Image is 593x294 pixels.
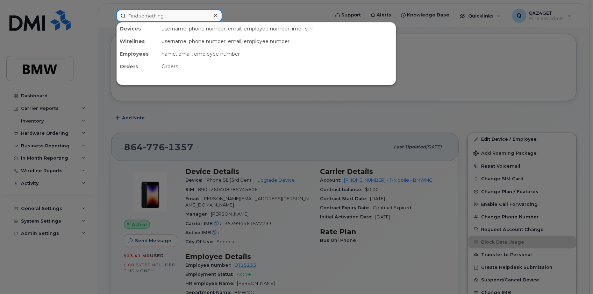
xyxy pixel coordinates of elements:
[159,22,396,35] div: username, phone number, email, employee number, imei, sim
[563,264,588,289] iframe: Messenger Launcher
[117,22,159,35] div: Devices
[116,9,222,22] input: Find something...
[159,48,396,60] div: name, email, employee number
[117,48,159,60] div: Employees
[159,60,396,73] div: Orders
[117,35,159,48] div: Wirelines
[159,35,396,48] div: username, phone number, email, employee number
[117,60,159,73] div: Orders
